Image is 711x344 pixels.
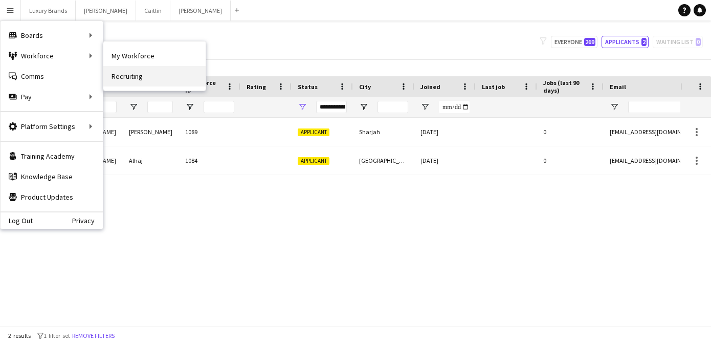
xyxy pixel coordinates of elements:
[1,46,103,66] div: Workforce
[247,83,266,91] span: Rating
[298,157,329,165] span: Applicant
[414,118,476,146] div: [DATE]
[298,128,329,136] span: Applicant
[602,36,649,48] button: Applicants2
[136,1,170,20] button: Caitlin
[1,187,103,207] a: Product Updates
[91,101,117,113] input: First Name Filter Input
[1,87,103,107] div: Pay
[170,1,231,20] button: [PERSON_NAME]
[147,101,173,113] input: Last Name Filter Input
[610,83,626,91] span: Email
[537,118,604,146] div: 0
[353,118,414,146] div: Sharjah
[1,166,103,187] a: Knowledge Base
[76,1,136,20] button: [PERSON_NAME]
[298,102,307,112] button: Open Filter Menu
[1,25,103,46] div: Boards
[179,146,240,175] div: 1084
[21,1,76,20] button: Luxury Brands
[377,101,408,113] input: City Filter Input
[420,83,440,91] span: Joined
[482,83,505,91] span: Last job
[584,38,595,46] span: 269
[298,83,318,91] span: Status
[414,146,476,175] div: [DATE]
[439,101,470,113] input: Joined Filter Input
[103,46,206,66] a: My Workforce
[70,330,117,341] button: Remove filters
[72,217,103,225] a: Privacy
[179,118,240,146] div: 1089
[123,118,179,146] div: [PERSON_NAME]
[359,83,371,91] span: City
[129,102,138,112] button: Open Filter Menu
[420,102,430,112] button: Open Filter Menu
[1,116,103,137] div: Platform Settings
[1,146,103,166] a: Training Academy
[359,102,368,112] button: Open Filter Menu
[641,38,647,46] span: 2
[537,146,604,175] div: 0
[185,102,194,112] button: Open Filter Menu
[204,101,234,113] input: Workforce ID Filter Input
[1,66,103,87] a: Comms
[543,79,585,94] span: Jobs (last 90 days)
[1,217,33,225] a: Log Out
[43,332,70,339] span: 1 filter set
[551,36,597,48] button: Everyone269
[353,146,414,175] div: [GEOGRAPHIC_DATA]
[610,102,619,112] button: Open Filter Menu
[123,146,179,175] div: Alhaj
[103,66,206,87] a: Recruiting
